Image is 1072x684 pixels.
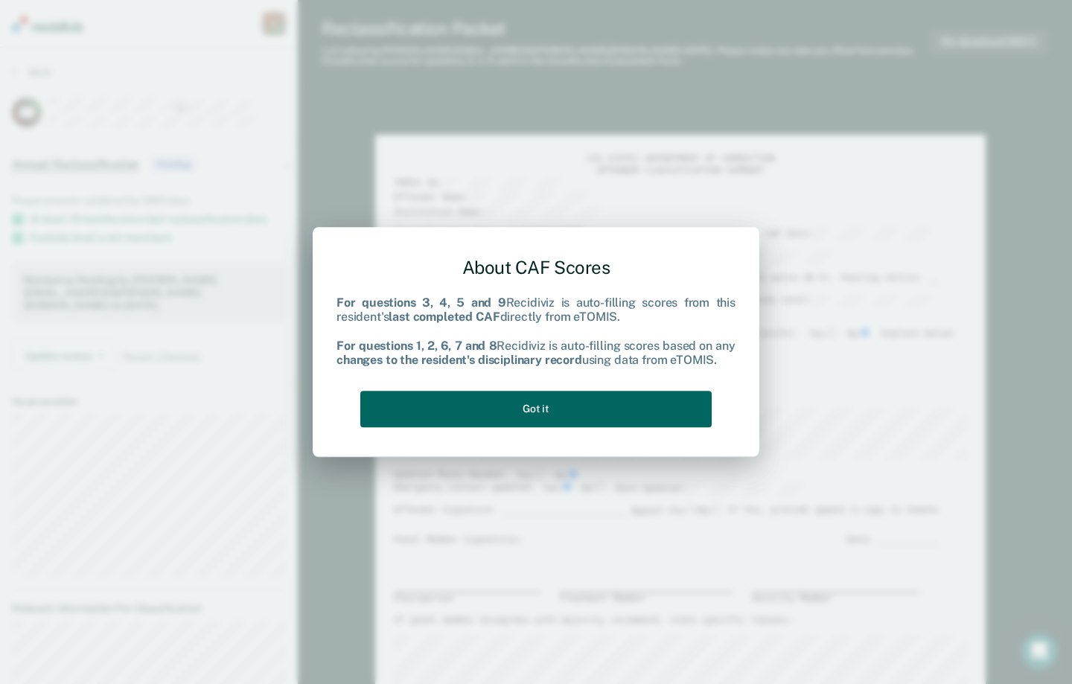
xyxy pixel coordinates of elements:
[336,296,736,368] div: Recidiviz is auto-filling scores from this resident's directly from eTOMIS. Recidiviz is auto-fil...
[336,353,582,367] b: changes to the resident's disciplinary record
[336,245,736,290] div: About CAF Scores
[389,310,500,325] b: last completed CAF
[336,339,497,353] b: For questions 1, 2, 6, 7 and 8
[336,296,506,310] b: For questions 3, 4, 5 and 9
[360,391,712,427] button: Got it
